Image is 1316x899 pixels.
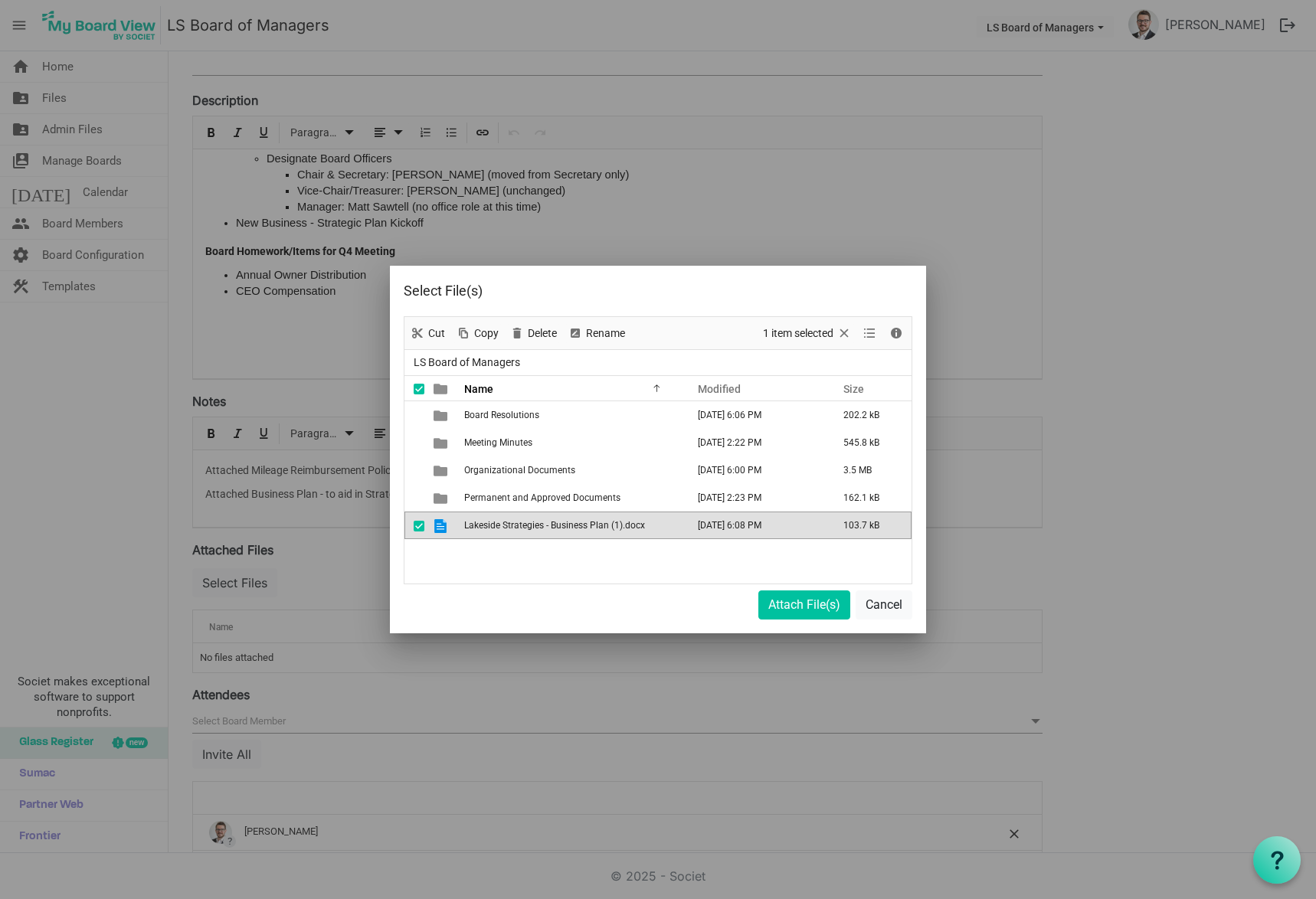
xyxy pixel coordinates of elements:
div: Rename [562,317,630,349]
td: checkbox [404,429,424,456]
td: September 10, 2025 2:22 PM column header Modified [682,429,827,456]
button: Rename [565,324,628,343]
td: September 10, 2025 6:06 PM column header Modified [682,401,827,429]
td: 162.1 kB is template cell column header Size [827,484,912,512]
button: Copy [453,324,502,343]
td: checkbox [404,456,424,484]
div: Select File(s) [404,280,810,302]
td: checkbox [404,484,424,512]
td: September 10, 2025 2:23 PM column header Modified [682,484,827,512]
td: Lakeside Strategies - Business Plan (1).docx is template cell column header Name [460,512,682,539]
td: checkbox [404,512,424,539]
td: 545.8 kB is template cell column header Size [827,429,912,456]
button: Attach File(s) [758,590,850,619]
button: Selection [761,324,855,343]
button: View dropdownbutton [860,324,879,343]
span: 1 item selected [761,324,835,343]
button: Cancel [856,590,912,619]
span: Name [464,383,493,395]
td: Meeting Minutes is template cell column header Name [460,429,682,456]
td: is template cell column header type [424,429,460,456]
div: View [857,317,883,349]
span: Delete [526,324,558,343]
td: checkbox [404,401,424,429]
button: Delete [507,324,560,343]
button: Details [886,324,907,343]
td: Permanent and Approved Documents is template cell column header Name [460,484,682,512]
td: is template cell column header type [424,512,460,539]
td: September 10, 2025 6:08 PM column header Modified [682,512,827,539]
td: 202.2 kB is template cell column header Size [827,401,912,429]
span: Meeting Minutes [464,437,532,448]
td: September 10, 2025 6:00 PM column header Modified [682,456,827,484]
td: is template cell column header type [424,456,460,484]
span: Size [843,383,864,395]
span: Lakeside Strategies - Business Plan (1).docx [464,520,645,531]
td: 3.5 MB is template cell column header Size [827,456,912,484]
div: Details [883,317,909,349]
span: LS Board of Managers [411,353,523,372]
span: Organizational Documents [464,465,575,476]
td: 103.7 kB is template cell column header Size [827,512,912,539]
div: Cut [404,317,450,349]
td: is template cell column header type [424,401,460,429]
span: Board Resolutions [464,410,539,420]
div: Delete [504,317,562,349]
span: Permanent and Approved Documents [464,492,620,503]
span: Cut [427,324,447,343]
td: is template cell column header type [424,484,460,512]
span: Copy [473,324,500,343]
td: Organizational Documents is template cell column header Name [460,456,682,484]
div: Copy [450,317,504,349]
td: Board Resolutions is template cell column header Name [460,401,682,429]
button: Cut [408,324,448,343]
div: Clear selection [758,317,857,349]
span: Modified [698,383,741,395]
span: Rename [584,324,627,343]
